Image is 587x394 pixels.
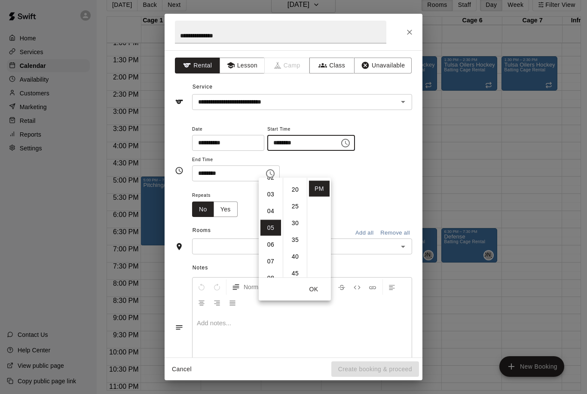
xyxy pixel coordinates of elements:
li: 3 hours [260,186,281,202]
span: Repeats [192,190,245,202]
button: OK [300,281,327,297]
span: Camps can only be created in the Services page [265,58,310,73]
li: 8 hours [260,270,281,286]
span: Notes [193,261,412,275]
button: Class [309,58,355,73]
ul: Select minutes [283,178,307,278]
button: Unavailable [354,58,412,73]
button: Justify Align [225,295,240,310]
li: 5 hours [260,220,281,236]
button: Choose time, selected time is 6:30 PM [262,165,279,182]
button: Rental [175,58,220,73]
span: Normal [244,283,274,291]
button: No [192,202,214,217]
li: 45 minutes [285,266,306,281]
button: Center Align [194,295,209,310]
button: Insert Link [365,279,380,295]
button: Open [397,241,409,253]
li: 35 minutes [285,232,306,248]
li: 4 hours [260,203,281,219]
svg: Notes [175,323,183,332]
li: 40 minutes [285,249,306,265]
span: Start Time [267,124,355,135]
li: PM [309,181,330,197]
li: 6 hours [260,237,281,253]
li: 25 minutes [285,199,306,214]
li: 2 hours [260,170,281,186]
button: Redo [210,279,224,295]
li: 30 minutes [285,215,306,231]
button: Right Align [210,295,224,310]
button: Cancel [168,361,196,377]
span: End Time [192,154,280,166]
button: Remove all [378,226,412,240]
svg: Rooms [175,242,183,251]
li: 7 hours [260,254,281,269]
button: Choose time, selected time is 5:00 PM [337,134,354,152]
svg: Service [175,98,183,106]
button: Left Align [385,279,399,295]
ul: Select hours [259,178,283,278]
li: 20 minutes [285,182,306,198]
span: Service [193,84,213,90]
div: outlined button group [192,202,238,217]
input: Choose date, selected date is Oct 14, 2025 [192,135,258,151]
button: Lesson [220,58,265,73]
button: Insert Code [350,279,364,295]
button: Formatting Options [228,279,284,295]
button: Add all [351,226,378,240]
span: Date [192,124,264,135]
button: Undo [194,279,209,295]
button: Yes [214,202,238,217]
button: Open [397,96,409,108]
ul: Select meridiem [307,178,331,278]
button: Close [402,24,417,40]
button: Format Strikethrough [334,279,349,295]
svg: Timing [175,166,183,175]
span: Rooms [193,227,211,233]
